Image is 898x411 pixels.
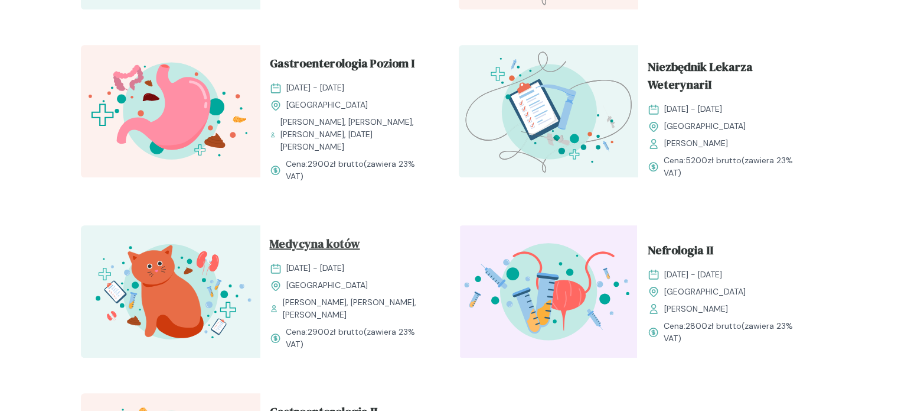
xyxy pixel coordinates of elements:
[270,235,360,257] span: Medycyna kotów
[648,241,808,264] a: Nefrologia II
[664,154,808,179] span: Cena: (zawiera 23% VAT)
[664,303,728,315] span: [PERSON_NAME]
[286,158,430,183] span: Cena: (zawiera 23% VAT)
[280,116,430,153] span: [PERSON_NAME], [PERSON_NAME], [PERSON_NAME], [DATE][PERSON_NAME]
[308,158,364,169] span: 2900 zł brutto
[664,320,808,345] span: Cena: (zawiera 23% VAT)
[459,225,638,358] img: ZpgBUh5LeNNTxPrX_Uro_T.svg
[286,82,344,94] span: [DATE] - [DATE]
[664,268,722,281] span: [DATE] - [DATE]
[270,54,414,77] span: Gastroenterologia Poziom I
[664,137,728,150] span: [PERSON_NAME]
[286,262,344,274] span: [DATE] - [DATE]
[283,296,430,321] span: [PERSON_NAME], [PERSON_NAME], [PERSON_NAME]
[648,241,713,264] span: Nefrologia II
[664,286,746,298] span: [GEOGRAPHIC_DATA]
[286,279,368,292] span: [GEOGRAPHIC_DATA]
[286,99,368,111] span: [GEOGRAPHIC_DATA]
[664,103,722,115] span: [DATE] - [DATE]
[308,326,364,337] span: 2900 zł brutto
[664,120,746,132] span: [GEOGRAPHIC_DATA]
[286,326,430,351] span: Cena: (zawiera 23% VAT)
[685,321,742,331] span: 2800 zł brutto
[270,235,430,257] a: Medycyna kotów
[81,225,260,358] img: aHfQZEMqNJQqH-e8_MedKot_T.svg
[685,155,742,166] span: 5200 zł brutto
[81,45,260,177] img: Zpbdlx5LeNNTxNvT_GastroI_T.svg
[270,54,430,77] a: Gastroenterologia Poziom I
[459,45,638,177] img: aHe4VUMqNJQqH-M0_ProcMH_T.svg
[648,58,808,98] a: Niezbędnik Lekarza WeterynariI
